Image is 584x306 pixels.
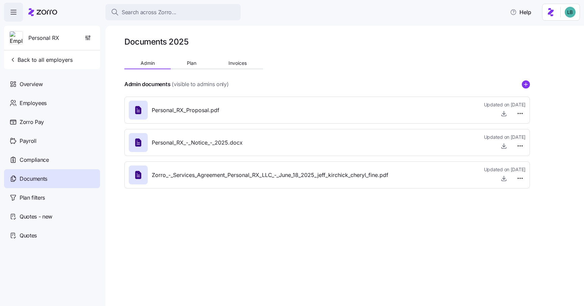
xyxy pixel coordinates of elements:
[4,131,100,150] a: Payroll
[20,137,36,145] span: Payroll
[4,226,100,245] a: Quotes
[4,150,100,169] a: Compliance
[20,175,47,183] span: Documents
[20,99,47,107] span: Employees
[20,118,44,126] span: Zorro Pay
[9,56,73,64] span: Back to all employers
[124,80,170,88] h4: Admin documents
[4,112,100,131] a: Zorro Pay
[172,80,228,88] span: (visible to admins only)
[4,94,100,112] a: Employees
[522,80,530,88] svg: add icon
[187,61,196,66] span: Plan
[28,34,59,42] span: Personal RX
[122,8,176,17] span: Search across Zorro...
[10,31,23,45] img: Employer logo
[20,156,49,164] span: Compliance
[7,53,75,67] button: Back to all employers
[124,36,188,47] h1: Documents 2025
[20,194,45,202] span: Plan filters
[505,5,537,19] button: Help
[565,7,576,18] img: 55738f7c4ee29e912ff6c7eae6e0401b
[484,101,526,108] span: Updated on [DATE]
[152,106,219,114] span: Personal_RX_Proposal.pdf
[484,166,526,173] span: Updated on [DATE]
[152,138,243,147] span: Personal_RX_-_Notice_-_2025.docx
[4,169,100,188] a: Documents
[4,207,100,226] a: Quotes - new
[141,61,155,66] span: Admin
[20,212,52,221] span: Quotes - new
[4,75,100,94] a: Overview
[20,231,37,240] span: Quotes
[510,8,531,16] span: Help
[105,4,241,20] button: Search across Zorro...
[4,188,100,207] a: Plan filters
[152,171,388,179] span: Zorro_-_Services_Agreement_Personal_RX_LLC_-_June_18_2025_jeff_kirchick_cheryl_fine.pdf
[20,80,43,88] span: Overview
[484,134,526,141] span: Updated on [DATE]
[228,61,247,66] span: Invoices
